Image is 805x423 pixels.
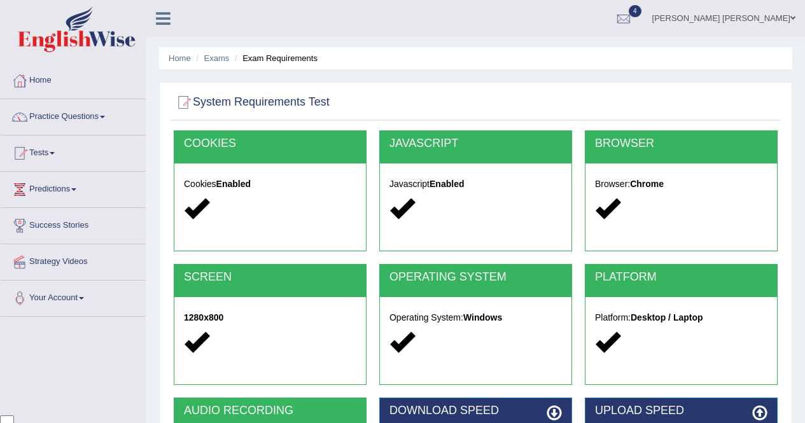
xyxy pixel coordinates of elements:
a: Home [1,63,146,95]
a: Home [169,53,191,63]
strong: 1280x800 [184,312,223,322]
h2: BROWSER [595,137,767,150]
strong: Enabled [216,179,251,189]
a: Exams [204,53,230,63]
a: Your Account [1,281,146,312]
h2: System Requirements Test [174,93,330,112]
h2: PLATFORM [595,271,767,284]
h2: COOKIES [184,137,356,150]
h5: Browser: [595,179,767,189]
h2: SCREEN [184,271,356,284]
strong: Desktop / Laptop [631,312,703,322]
h5: Cookies [184,179,356,189]
strong: Chrome [630,179,664,189]
strong: Windows [463,312,502,322]
h2: DOWNLOAD SPEED [389,405,562,417]
h2: AUDIO RECORDING [184,405,356,417]
h5: Platform: [595,313,767,322]
li: Exam Requirements [232,52,318,64]
a: Predictions [1,172,146,204]
a: Success Stories [1,208,146,240]
strong: Enabled [430,179,464,189]
a: Practice Questions [1,99,146,131]
h2: JAVASCRIPT [389,137,562,150]
h5: Javascript [389,179,562,189]
h2: UPLOAD SPEED [595,405,767,417]
h5: Operating System: [389,313,562,322]
h2: OPERATING SYSTEM [389,271,562,284]
a: Tests [1,135,146,167]
span: 4 [629,5,641,17]
a: Strategy Videos [1,244,146,276]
